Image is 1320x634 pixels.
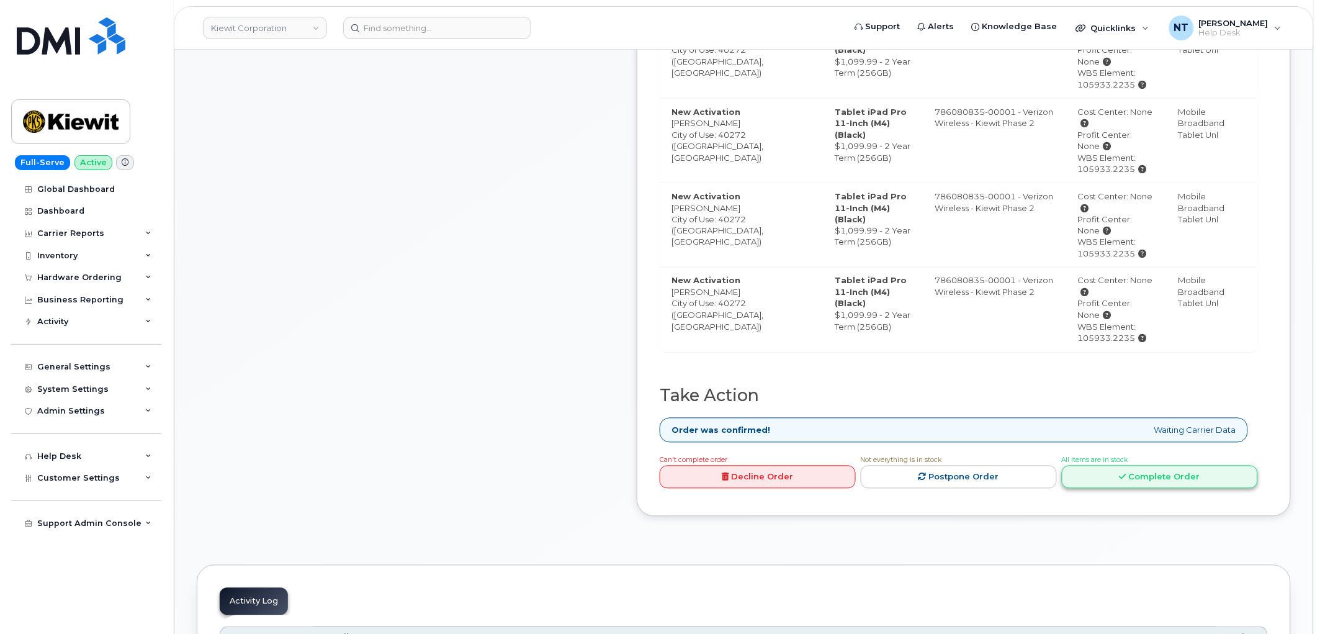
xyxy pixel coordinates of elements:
a: Complete Order [1062,466,1258,489]
span: Not everything is in stock [861,456,942,464]
a: Support [846,14,909,39]
strong: Tablet iPad Pro 11-Inch (M4) (Black) [835,276,907,309]
div: Profit Center: None [1077,214,1156,237]
span: Quicklinks [1091,23,1136,33]
td: 786080835-00001 - Verizon Wireless - Kiewit Phase 2 [924,183,1067,267]
span: Help Desk [1199,28,1268,38]
span: Knowledge Base [982,20,1057,33]
div: Cost Center: None [1077,106,1156,129]
td: 786080835-00001 - Verizon Wireless - Kiewit Phase 2 [924,98,1067,183]
div: Quicklinks [1067,16,1158,40]
strong: Tablet iPad Pro 11-Inch (M4) (Black) [835,191,907,224]
strong: New Activation [671,276,740,286]
strong: New Activation [671,107,740,117]
div: WBS Element: 105933.2235 [1077,152,1156,175]
a: Alerts [909,14,963,39]
span: NT [1174,20,1189,35]
td: Mobile Broadband Tablet Unl [1167,267,1257,351]
strong: Tablet iPad Pro 11-Inch (M4) (Black) [835,107,907,140]
td: Mobile Broadband Tablet Unl [1167,183,1257,267]
h2: Take Action [660,387,1258,405]
span: Support [866,20,900,33]
div: WBS Element: 105933.2235 [1077,322,1156,345]
td: [PERSON_NAME] City of Use: 40272 ([GEOGRAPHIC_DATA], [GEOGRAPHIC_DATA]) [660,183,824,267]
a: Postpone Order [861,466,1057,489]
div: Nicholas Taylor [1161,16,1290,40]
span: Can't complete order [660,456,727,464]
td: 786080835-00001 - Verizon Wireless - Kiewit Phase 2 [924,13,1067,97]
div: Cost Center: None [1077,275,1156,298]
td: [PERSON_NAME] City of Use: 40272 ([GEOGRAPHIC_DATA], [GEOGRAPHIC_DATA]) [660,267,824,351]
a: Knowledge Base [963,14,1066,39]
div: Cost Center: None [1077,191,1156,214]
td: 786080835-00001 - Verizon Wireless - Kiewit Phase 2 [924,267,1067,351]
span: [PERSON_NAME] [1199,18,1268,28]
td: $1,099.99 - 2 Year Term (256GB) [824,267,924,351]
td: [PERSON_NAME] City of Use: 40272 ([GEOGRAPHIC_DATA], [GEOGRAPHIC_DATA]) [660,98,824,183]
span: All Items are in stock [1062,456,1128,464]
td: $1,099.99 - 2 Year Term (256GB) [824,98,924,183]
div: WBS Element: 105933.2235 [1077,237,1156,260]
strong: New Activation [671,191,740,201]
div: Profit Center: None [1077,129,1156,152]
td: Mobile Broadband Tablet Unl [1167,13,1257,97]
div: WBS Element: 105933.2235 [1077,67,1156,90]
td: $1,099.99 - 2 Year Term (256GB) [824,183,924,267]
div: Profit Center: None [1077,44,1156,67]
td: [PERSON_NAME] City of Use: 40272 ([GEOGRAPHIC_DATA], [GEOGRAPHIC_DATA]) [660,13,824,97]
span: Alerts [928,20,954,33]
td: $1,099.99 - 2 Year Term (256GB) [824,13,924,97]
div: Profit Center: None [1077,298,1156,321]
strong: Order was confirmed! [671,425,770,437]
div: Waiting Carrier Data [660,418,1248,443]
iframe: Messenger Launcher [1266,580,1311,625]
a: Kiewit Corporation [203,17,327,39]
input: Find something... [343,17,531,39]
td: Mobile Broadband Tablet Unl [1167,98,1257,183]
a: Decline Order [660,466,856,489]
